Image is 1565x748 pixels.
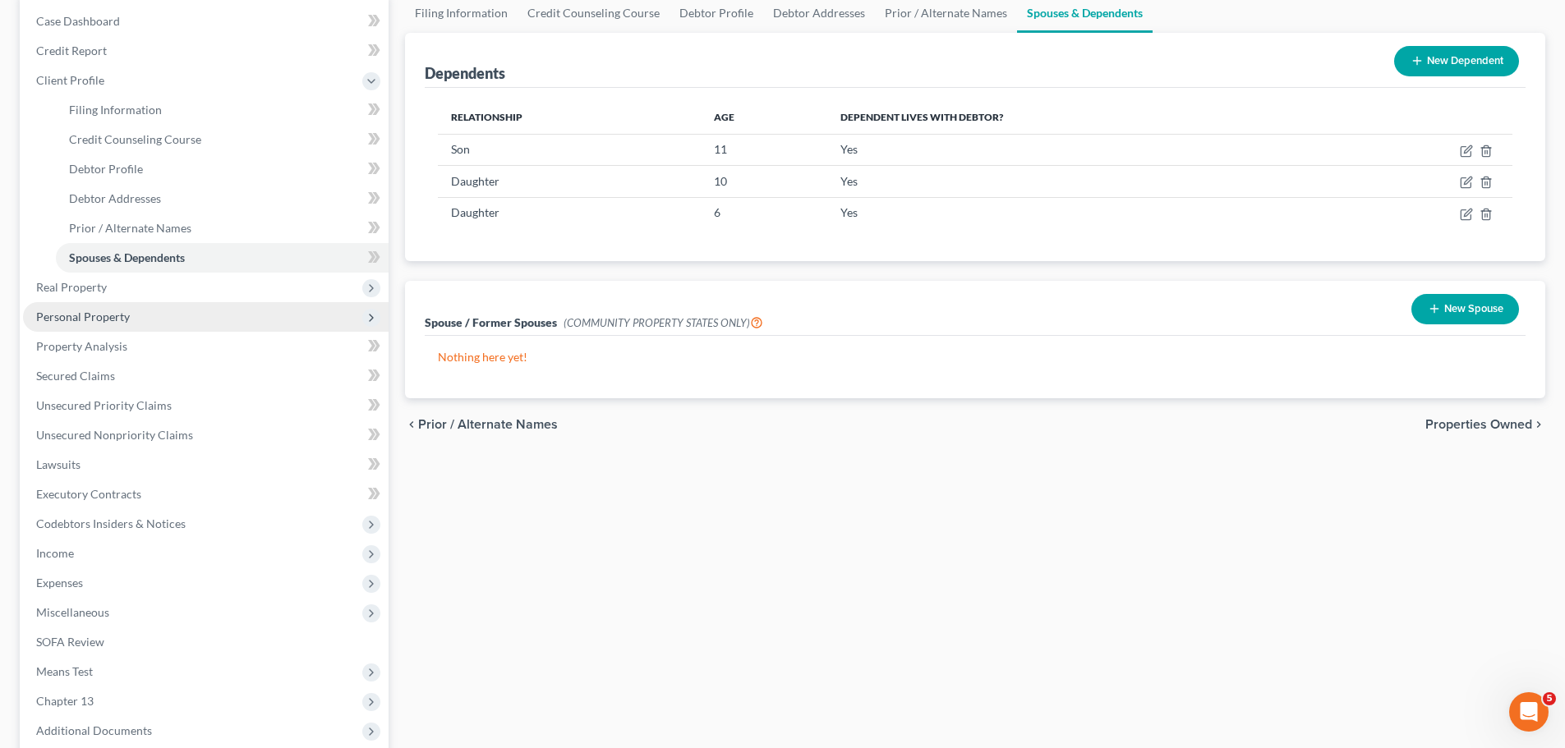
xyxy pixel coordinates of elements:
[1425,418,1545,431] button: Properties Owned chevron_right
[425,63,505,83] div: Dependents
[69,103,162,117] span: Filing Information
[827,166,1336,197] td: Yes
[36,310,130,324] span: Personal Property
[36,723,152,737] span: Additional Documents
[23,450,389,480] a: Lawsuits
[827,134,1336,165] td: Yes
[56,154,389,184] a: Debtor Profile
[405,418,558,431] button: chevron_left Prior / Alternate Names
[23,627,389,657] a: SOFA Review
[564,316,763,329] span: (COMMUNITY PROPERTY STATES ONLY)
[36,369,115,383] span: Secured Claims
[36,280,107,294] span: Real Property
[36,73,104,87] span: Client Profile
[1425,418,1532,431] span: Properties Owned
[1509,692,1549,732] iframe: Intercom live chat
[23,480,389,509] a: Executory Contracts
[438,349,1512,365] p: Nothing here yet!
[827,101,1336,134] th: Dependent lives with debtor?
[36,428,193,442] span: Unsecured Nonpriority Claims
[23,36,389,66] a: Credit Report
[36,457,81,471] span: Lawsuits
[56,125,389,154] a: Credit Counseling Course
[69,250,185,264] span: Spouses & Dependents
[69,221,191,235] span: Prior / Alternate Names
[36,635,104,649] span: SOFA Review
[69,132,201,146] span: Credit Counseling Course
[56,213,389,243] a: Prior / Alternate Names
[36,664,93,678] span: Means Test
[425,315,557,329] span: Spouse / Former Spouses
[1411,294,1519,324] button: New Spouse
[701,166,826,197] td: 10
[438,197,701,228] td: Daughter
[36,605,109,619] span: Miscellaneous
[36,694,94,708] span: Chapter 13
[438,101,701,134] th: Relationship
[36,487,141,501] span: Executory Contracts
[36,14,120,28] span: Case Dashboard
[56,243,389,273] a: Spouses & Dependents
[36,546,74,560] span: Income
[701,134,826,165] td: 11
[1532,418,1545,431] i: chevron_right
[1543,692,1556,705] span: 5
[418,418,558,431] span: Prior / Alternate Names
[438,166,701,197] td: Daughter
[438,134,701,165] td: Son
[36,516,186,530] span: Codebtors Insiders & Notices
[36,44,107,57] span: Credit Report
[701,197,826,228] td: 6
[23,361,389,391] a: Secured Claims
[701,101,826,134] th: Age
[36,398,172,412] span: Unsecured Priority Claims
[827,197,1336,228] td: Yes
[23,391,389,420] a: Unsecured Priority Claims
[36,576,83,590] span: Expenses
[56,95,389,125] a: Filing Information
[56,184,389,213] a: Debtor Addresses
[405,418,418,431] i: chevron_left
[1394,46,1519,76] button: New Dependent
[23,420,389,450] a: Unsecured Nonpriority Claims
[69,191,161,205] span: Debtor Addresses
[23,7,389,36] a: Case Dashboard
[36,339,127,353] span: Property Analysis
[69,162,143,176] span: Debtor Profile
[23,332,389,361] a: Property Analysis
